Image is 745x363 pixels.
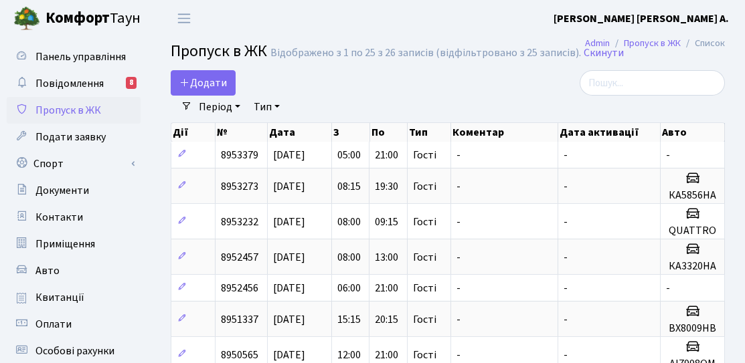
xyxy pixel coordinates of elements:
[457,215,461,229] span: -
[35,76,104,91] span: Повідомлення
[35,290,84,305] span: Квитанції
[7,284,141,311] a: Квитанції
[624,36,681,50] a: Пропуск в ЖК
[375,281,398,295] span: 21:00
[408,123,450,142] th: Тип
[375,179,398,194] span: 19:30
[35,49,126,64] span: Панель управління
[221,250,258,265] span: 8952457
[167,7,201,29] button: Переключити навігацію
[564,348,568,362] span: -
[337,281,361,295] span: 06:00
[221,281,258,295] span: 8952456
[35,237,95,251] span: Приміщення
[7,124,141,150] a: Подати заявку
[7,231,141,257] a: Приміщення
[248,96,285,118] a: Тип
[564,312,568,327] span: -
[171,123,216,142] th: Дії
[413,314,436,325] span: Гості
[457,179,461,194] span: -
[216,123,268,142] th: №
[457,312,461,327] span: -
[337,250,361,265] span: 08:00
[193,96,246,118] a: Період
[7,177,141,204] a: Документи
[554,11,729,26] b: [PERSON_NAME] [PERSON_NAME] А.
[554,11,729,27] a: [PERSON_NAME] [PERSON_NAME] А.
[564,215,568,229] span: -
[413,350,436,360] span: Гості
[451,123,558,142] th: Коментар
[457,148,461,162] span: -
[375,348,398,362] span: 21:00
[7,97,141,124] a: Пропуск в ЖК
[585,36,610,50] a: Admin
[221,312,258,327] span: 8951337
[221,215,258,229] span: 8953232
[35,344,114,358] span: Особові рахунки
[564,148,568,162] span: -
[221,148,258,162] span: 8953379
[666,148,670,162] span: -
[661,123,725,142] th: Авто
[35,263,60,278] span: Авто
[413,150,436,160] span: Гості
[7,311,141,338] a: Оплати
[179,76,227,90] span: Додати
[46,7,141,30] span: Таун
[337,348,361,362] span: 12:00
[413,252,436,263] span: Гості
[273,250,305,265] span: [DATE]
[413,217,436,227] span: Гості
[35,130,106,144] span: Подати заявку
[584,47,624,59] a: Скинути
[332,123,370,142] th: З
[337,179,361,194] span: 08:15
[565,29,745,57] nav: breadcrumb
[666,189,719,202] h5: КА5856НА
[126,77,137,89] div: 8
[273,148,305,162] span: [DATE]
[580,70,725,96] input: Пошук...
[375,250,398,265] span: 13:00
[46,7,110,29] b: Комфорт
[337,312,361,327] span: 15:15
[35,183,89,198] span: Документи
[273,312,305,327] span: [DATE]
[337,215,361,229] span: 08:00
[270,47,581,59] div: Відображено з 1 по 25 з 26 записів (відфільтровано з 25 записів).
[171,70,236,96] a: Додати
[35,317,72,332] span: Оплати
[171,39,267,63] span: Пропуск в ЖК
[273,215,305,229] span: [DATE]
[273,281,305,295] span: [DATE]
[457,348,461,362] span: -
[337,148,361,162] span: 05:00
[273,179,305,194] span: [DATE]
[558,123,661,142] th: Дата активації
[375,148,398,162] span: 21:00
[413,283,436,293] span: Гості
[7,70,141,97] a: Повідомлення8
[666,281,670,295] span: -
[681,36,725,51] li: Список
[564,250,568,265] span: -
[666,225,719,237] h5: QUATTRO
[221,179,258,194] span: 8953273
[564,281,568,295] span: -
[375,215,398,229] span: 09:15
[564,179,568,194] span: -
[7,257,141,284] a: Авто
[268,123,332,142] th: Дата
[7,204,141,231] a: Контакти
[13,5,40,32] img: logo.png
[370,123,408,142] th: По
[457,281,461,295] span: -
[666,322,719,335] h5: BX8009HB
[375,312,398,327] span: 20:15
[7,150,141,177] a: Спорт
[221,348,258,362] span: 8950565
[666,260,719,273] h5: КА3320НА
[457,250,461,265] span: -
